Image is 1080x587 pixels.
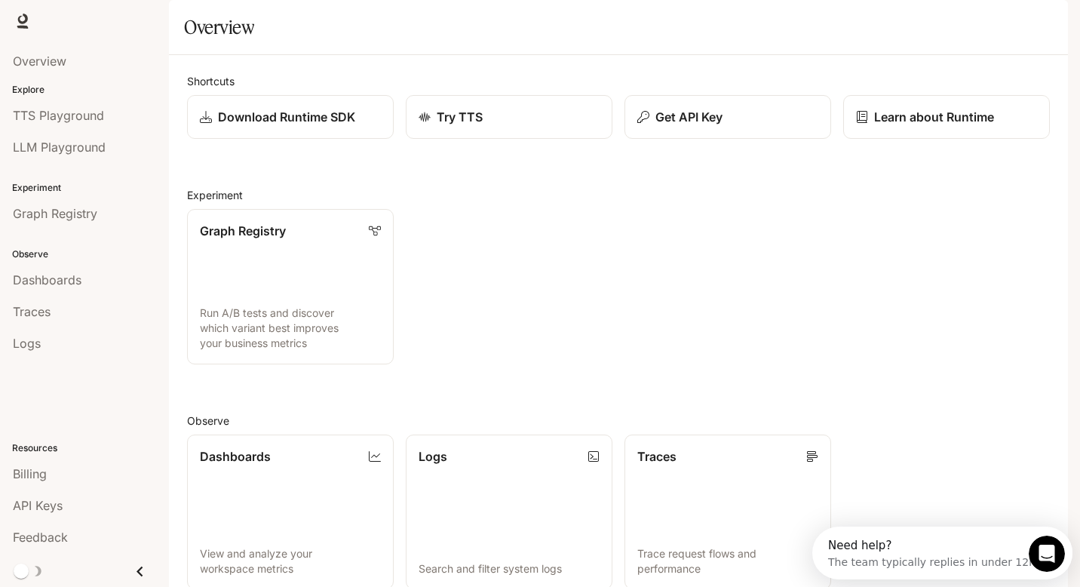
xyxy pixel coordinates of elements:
div: The team typically replies in under 12h [16,25,223,41]
h2: Shortcuts [187,73,1050,89]
p: Trace request flows and performance [637,546,818,576]
a: Download Runtime SDK [187,95,394,139]
p: Download Runtime SDK [218,108,355,126]
p: Try TTS [437,108,483,126]
p: Get API Key [655,108,723,126]
p: Dashboards [200,447,271,466]
div: Open Intercom Messenger [6,6,268,48]
iframe: Intercom live chat discovery launcher [812,527,1072,579]
button: Get API Key [624,95,831,139]
a: Try TTS [406,95,612,139]
p: View and analyze your workspace metrics [200,546,381,576]
a: Graph RegistryRun A/B tests and discover which variant best improves your business metrics [187,209,394,364]
p: Traces [637,447,677,466]
p: Run A/B tests and discover which variant best improves your business metrics [200,306,381,351]
p: Logs [419,447,447,466]
div: Need help? [16,13,223,25]
p: Graph Registry [200,222,286,240]
h2: Observe [187,413,1050,429]
h1: Overview [184,12,254,42]
p: Search and filter system logs [419,561,600,576]
p: Learn about Runtime [874,108,994,126]
a: Learn about Runtime [843,95,1050,139]
iframe: Intercom live chat [1029,536,1065,572]
h2: Experiment [187,187,1050,203]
